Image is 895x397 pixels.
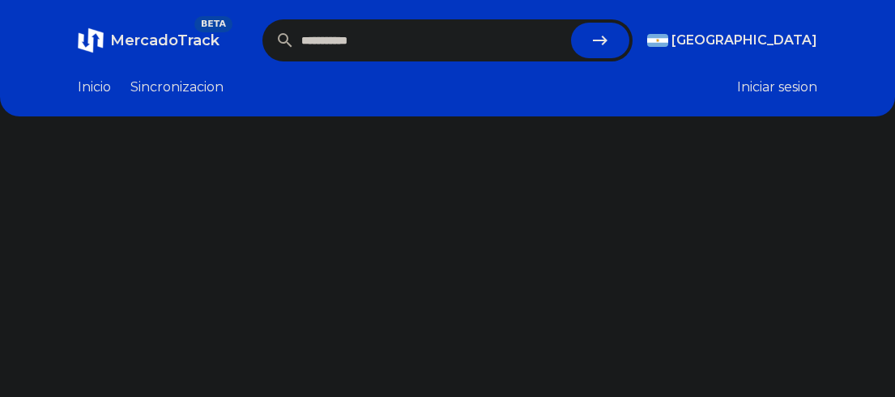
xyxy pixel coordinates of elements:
button: Iniciar sesion [737,78,817,97]
img: MercadoTrack [78,27,104,53]
span: BETA [194,16,232,32]
a: Inicio [78,78,111,97]
span: MercadoTrack [110,32,219,49]
a: MercadoTrackBETA [78,27,219,53]
button: [GEOGRAPHIC_DATA] [647,31,817,50]
a: Sincronizacion [130,78,224,97]
span: [GEOGRAPHIC_DATA] [671,31,817,50]
img: Argentina [647,34,668,47]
